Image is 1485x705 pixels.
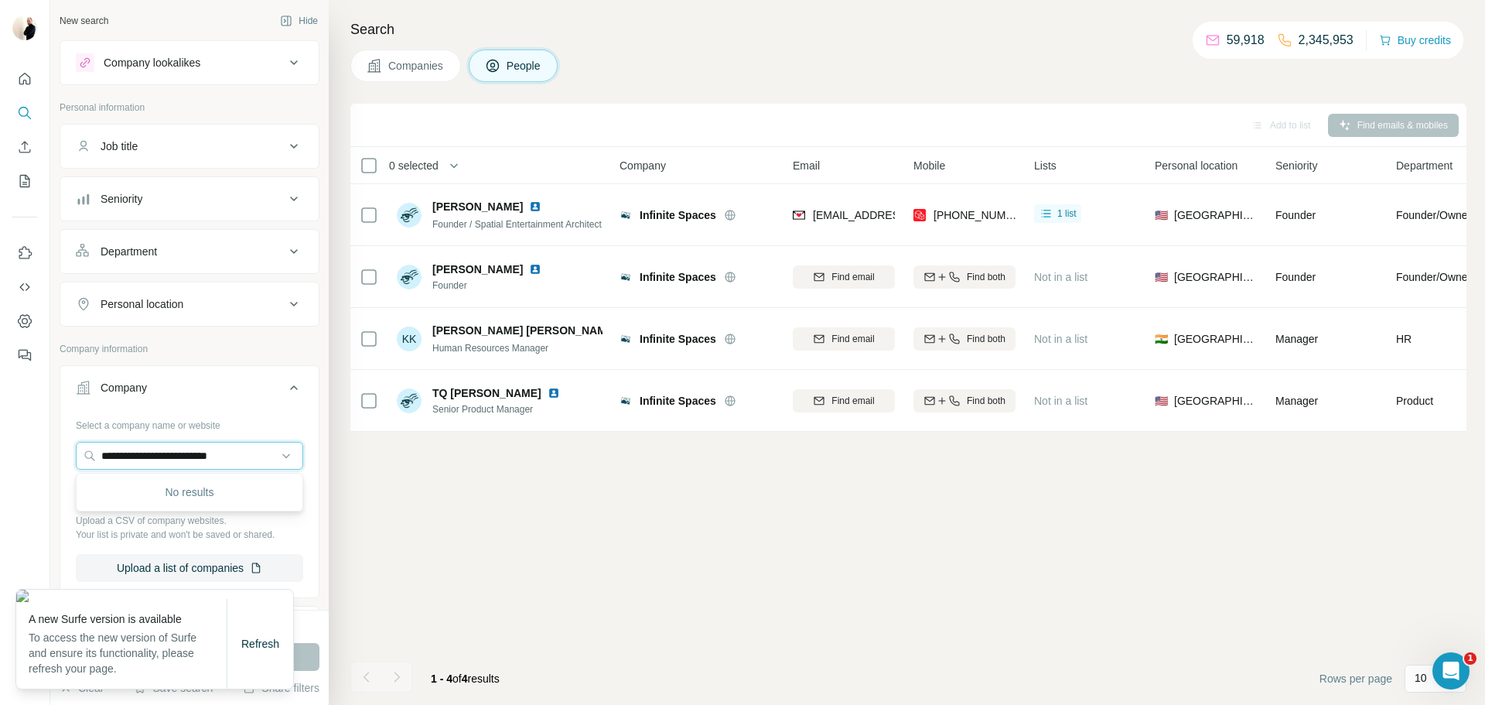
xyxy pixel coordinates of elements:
img: LinkedIn logo [529,263,541,275]
button: Quick start [12,65,37,93]
button: Seniority [60,180,319,217]
span: Infinite Spaces [640,393,716,409]
span: Mobile [913,158,945,173]
button: Feedback [12,341,37,369]
img: provider prospeo logo [913,207,926,223]
div: New search [60,14,108,28]
img: 421ffdd0-889c-41b9-a860-10a538c50845 [16,590,293,602]
span: [PERSON_NAME] [432,262,523,277]
span: Not in a list [1034,395,1087,407]
span: Founder [1275,209,1316,221]
span: Founder [1275,271,1316,283]
span: Find email [831,332,874,346]
button: Find both [913,265,1016,289]
img: Logo of Infinite Spaces [620,395,632,407]
img: Avatar [12,15,37,40]
div: Job title [101,139,138,154]
span: TQ [PERSON_NAME] [432,385,541,401]
span: [GEOGRAPHIC_DATA] [1174,393,1257,409]
span: Senior Product Manager [432,402,566,416]
span: Department [1396,158,1453,173]
span: Personal location [1155,158,1237,173]
div: Department [101,244,157,259]
span: Find email [831,394,874,408]
img: Avatar [397,265,422,289]
button: Find email [793,327,895,351]
span: 1 list [1057,207,1077,221]
span: [EMAIL_ADDRESS][DOMAIN_NAME] [813,209,996,221]
img: provider findymail logo [793,207,805,223]
iframe: Intercom live chat [1432,652,1470,690]
p: Upload a CSV of company websites. [76,514,303,528]
span: Find both [967,332,1005,346]
p: To access the new version of Surfe and ensure its functionality, please refresh your page. [29,630,227,676]
span: 🇮🇳 [1155,331,1168,347]
span: Not in a list [1034,271,1087,283]
button: Department [60,233,319,270]
p: A new Surfe version is available [29,611,227,627]
span: 1 [1464,652,1476,665]
span: Founder/Owner [1396,207,1471,223]
button: Upload a list of companies [76,554,303,582]
span: [GEOGRAPHIC_DATA] [1174,269,1257,285]
span: Find both [967,394,1005,408]
span: Infinite Spaces [640,207,716,223]
div: Personal location [101,296,183,312]
div: No results [80,477,299,508]
span: Seniority [1275,158,1317,173]
button: My lists [12,167,37,195]
p: Personal information [60,101,319,115]
button: Find both [913,389,1016,412]
p: 10 [1415,670,1427,686]
p: Company information [60,342,319,356]
span: Founder / Spatial Entertainment Architect [432,219,602,230]
span: [GEOGRAPHIC_DATA] [1174,331,1257,347]
span: Manager [1275,333,1318,345]
button: Hide [269,9,329,33]
button: Find both [913,327,1016,351]
div: KK [397,327,422,351]
button: Job title [60,128,319,165]
button: Company [60,369,319,412]
span: Founder/Owner [1396,269,1471,285]
span: [PHONE_NUMBER] [934,209,1031,221]
h4: Search [350,19,1466,40]
p: Your list is private and won't be saved or shared. [76,528,303,542]
span: Manager [1275,395,1318,407]
span: Human Resources Manager [432,343,548,354]
button: Personal location [60,286,319,323]
button: Find email [793,265,895,289]
button: Refresh [230,630,290,658]
span: results [431,672,500,685]
button: Use Surfe API [12,273,37,301]
button: Search [12,99,37,127]
p: 59,918 [1227,31,1265,50]
span: Find both [967,270,1005,284]
img: Logo of Infinite Spaces [620,333,632,345]
button: Enrich CSV [12,133,37,161]
div: Company lookalikes [104,55,200,70]
span: Find email [831,270,874,284]
span: Lists [1034,158,1057,173]
span: Email [793,158,820,173]
span: Rows per page [1319,671,1392,686]
span: 🇺🇸 [1155,393,1168,409]
span: [GEOGRAPHIC_DATA] [1174,207,1257,223]
span: Founder [432,279,548,293]
p: 2,345,953 [1299,31,1354,50]
span: 🇺🇸 [1155,207,1168,223]
button: Company lookalikes [60,44,319,81]
button: Buy credits [1379,29,1451,51]
img: Avatar [397,388,422,413]
button: Use Surfe on LinkedIn [12,239,37,267]
div: Company [101,380,147,395]
span: [PERSON_NAME] [PERSON_NAME] [432,323,617,338]
span: People [507,58,542,74]
span: HR [1396,331,1412,347]
div: Seniority [101,191,142,207]
button: Find email [793,389,895,412]
span: Companies [388,58,445,74]
img: LinkedIn logo [548,387,560,399]
span: 0 selected [389,158,439,173]
img: Logo of Infinite Spaces [620,271,632,283]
